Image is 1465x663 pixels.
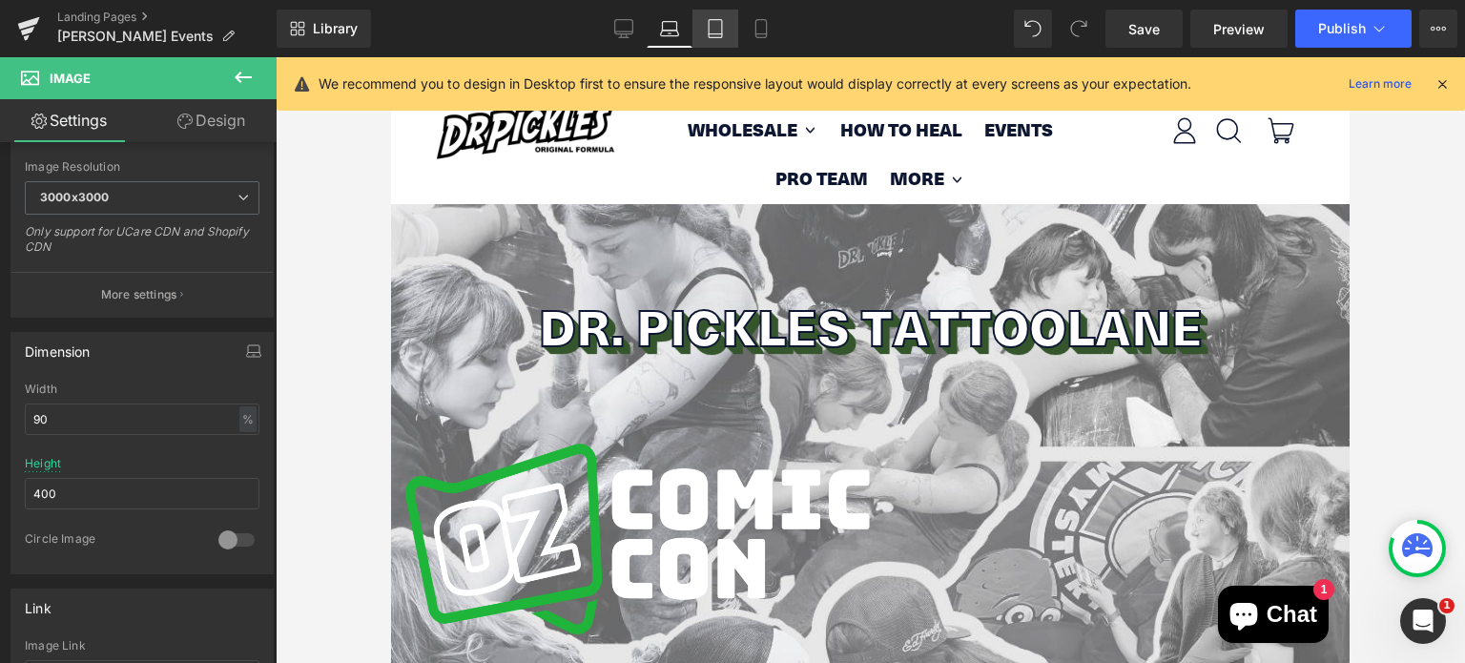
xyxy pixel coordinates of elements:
b: 3000x3000 [40,190,109,204]
h2: Secure Your Spot [14,596,944,648]
a: Preview [1190,10,1288,48]
button: Redo [1060,10,1098,48]
a: Desktop [601,10,647,48]
a: New Library [277,10,371,48]
div: % [239,406,257,432]
div: Width [25,383,259,396]
div: Image Link [25,639,259,653]
a: Design [142,99,280,142]
button: More [1419,10,1457,48]
a: Tablet [692,10,738,48]
span: Library [313,20,358,37]
input: auto [25,404,259,435]
input: auto [25,478,259,509]
iframe: Intercom live chat [1400,598,1446,644]
div: Only support for UCare CDN and Shopify CDN [25,224,259,267]
div: Height [25,457,61,470]
span: All Products [321,15,461,34]
img: Dr Pickles [43,42,238,105]
inbox-online-store-chat: Shopify online store chat [821,528,943,590]
a: Events [583,49,673,97]
span: More [499,113,558,132]
a: Learn more [1341,73,1419,95]
span: [PERSON_NAME] Events [57,29,214,44]
span: Save [1128,19,1160,39]
div: Circle Image [25,531,199,551]
span: 1 [1439,598,1455,613]
span: Image [50,71,91,86]
div: Image Resolution [25,160,259,174]
p: We recommend you to design in Desktop first to ensure the responsive layout would display correct... [319,73,1191,94]
button: Wholesale [286,49,439,97]
div: Link [25,590,52,616]
span: LANE [675,233,812,305]
button: Publish [1295,10,1412,48]
a: Laptop [647,10,692,48]
span: Publish [1318,21,1366,36]
div: Dimension [25,333,91,360]
a: PRO Team [374,98,488,147]
span: Wholesale [297,64,411,83]
button: Undo [1014,10,1052,48]
span: Preview [1213,19,1265,39]
a: Landing Pages [57,10,277,25]
span: DR. PICKLES TATTOO [148,233,675,305]
p: More settings [101,286,177,303]
button: More [487,98,585,147]
button: More settings [11,272,273,317]
a: Mobile [738,10,784,48]
a: How to Heal [439,49,583,97]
